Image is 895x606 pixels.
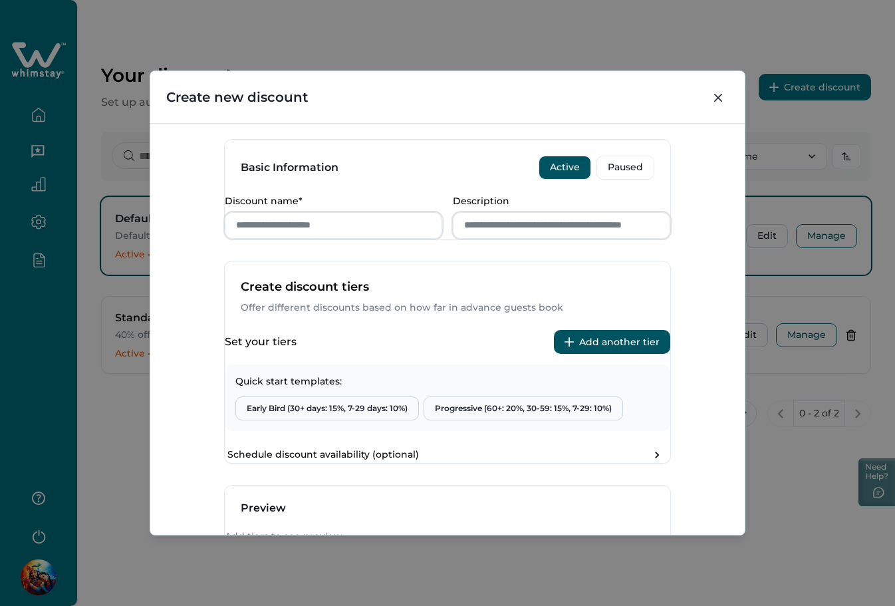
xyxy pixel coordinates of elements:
p: Description [453,196,662,207]
button: Active [539,156,591,180]
h3: Basic Information [241,161,338,174]
header: Create new discount [150,71,745,123]
button: Progressive (60+: 20%, 30-59: 15%, 7-29: 10%) [424,396,623,420]
button: Add another tier [554,330,670,354]
button: Schedule discount availability (optional)toggle schedule [225,447,670,463]
button: Early Bird (30+ days: 15%, 7-29 days: 10%) [235,396,419,420]
button: Close [707,87,729,108]
p: Set your tiers [225,335,297,349]
p: Add tiers to see preview [225,530,670,543]
div: toggle schedule [646,444,668,466]
h3: Preview [241,502,654,515]
p: Quick start templates: [235,375,660,388]
p: Offer different discounts based on how far in advance guests book [241,301,654,315]
p: Schedule discount availability (optional) [227,448,419,462]
button: Paused [596,156,654,180]
p: Discount name* [225,196,434,207]
p: Create discount tiers [241,277,654,296]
